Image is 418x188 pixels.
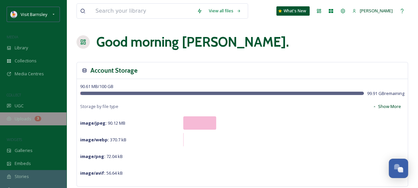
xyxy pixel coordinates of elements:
span: Library [15,45,28,51]
strong: image/jpeg : [80,120,107,126]
strong: image/webp : [80,137,109,143]
span: UGC [15,103,24,109]
span: 56.64 kB [80,170,123,176]
img: barnsley-logo-in-colour.png [11,11,17,18]
div: 3 [35,116,41,121]
span: 90.12 MB [80,120,125,126]
button: Show More [369,100,404,113]
span: Media Centres [15,71,44,77]
span: WIDGETS [7,137,22,142]
span: COLLECT [7,92,21,97]
span: Storage by file type [80,103,118,110]
strong: image/avif : [80,170,105,176]
span: 370.7 kB [80,137,126,143]
span: [PERSON_NAME] [360,8,393,14]
span: 90.61 MB / 100 GB [80,83,113,89]
span: Galleries [15,147,33,154]
a: [PERSON_NAME] [349,4,396,17]
span: 72.04 kB [80,153,123,159]
a: What's New [276,6,310,16]
span: MEDIA [7,34,18,39]
h1: Good morning [PERSON_NAME] . [96,32,289,52]
span: Stories [15,173,29,180]
input: Search your library [92,4,194,18]
span: Collections [15,58,37,64]
span: Embeds [15,160,31,167]
h3: Account Storage [90,66,138,75]
a: View all files [206,4,244,17]
span: Visit Barnsley [21,11,47,17]
button: Open Chat [389,159,408,178]
span: Uploads [15,116,31,122]
strong: image/png : [80,153,105,159]
span: 99.91 GB remaining [367,90,404,97]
